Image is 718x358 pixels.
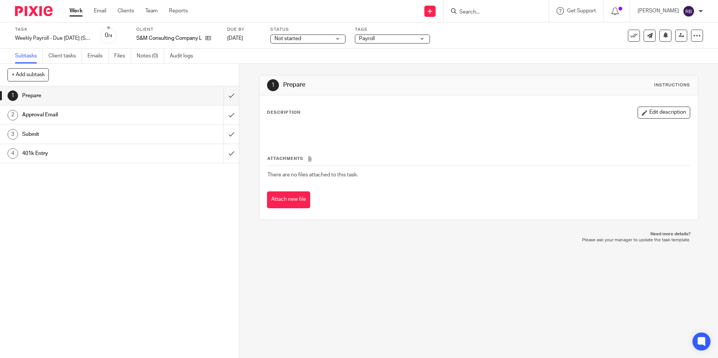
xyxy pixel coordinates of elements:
label: Task [15,27,90,33]
div: 1 [8,90,18,101]
div: 0 [105,31,112,40]
a: Email [94,7,106,15]
span: Attachments [267,156,303,161]
a: Files [114,49,131,63]
div: 2 [8,110,18,120]
a: Clients [118,7,134,15]
a: Team [145,7,158,15]
p: S&M Consulting Company LLC [136,35,202,42]
label: Status [270,27,345,33]
h1: Prepare [22,90,151,101]
div: 1 [267,79,279,91]
span: [DATE] [227,36,243,41]
label: Due by [227,27,261,33]
span: Get Support [567,8,596,14]
div: Instructions [654,82,690,88]
div: 3 [8,129,18,140]
span: There are no files attached to this task. [267,172,358,177]
button: Edit description [638,107,690,119]
img: svg%3E [683,5,695,17]
h1: 401k Entry [22,148,151,159]
p: Please ask your manager to update the task template. [267,237,690,243]
input: Search [459,9,526,16]
a: Audit logs [170,49,199,63]
img: Pixie [15,6,53,16]
a: Notes (0) [137,49,164,63]
p: [PERSON_NAME] [638,7,679,15]
div: 4 [8,148,18,159]
button: Attach new file [267,191,310,208]
p: Description [267,110,300,116]
h1: Submit [22,129,151,140]
button: + Add subtask [8,68,49,81]
span: Payroll [359,36,375,41]
div: Weekly Payroll - Due Wednesday (S&amp;M) [15,35,90,42]
label: Client [136,27,218,33]
small: /4 [108,34,112,38]
p: Need more details? [267,231,690,237]
label: Tags [355,27,430,33]
a: Work [69,7,83,15]
h1: Approval Email [22,109,151,120]
a: Reports [169,7,188,15]
span: Not started [275,36,301,41]
a: Subtasks [15,49,43,63]
a: Emails [87,49,109,63]
div: Weekly Payroll - Due [DATE] (S&M) [15,35,90,42]
h1: Prepare [283,81,495,89]
a: Client tasks [48,49,82,63]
